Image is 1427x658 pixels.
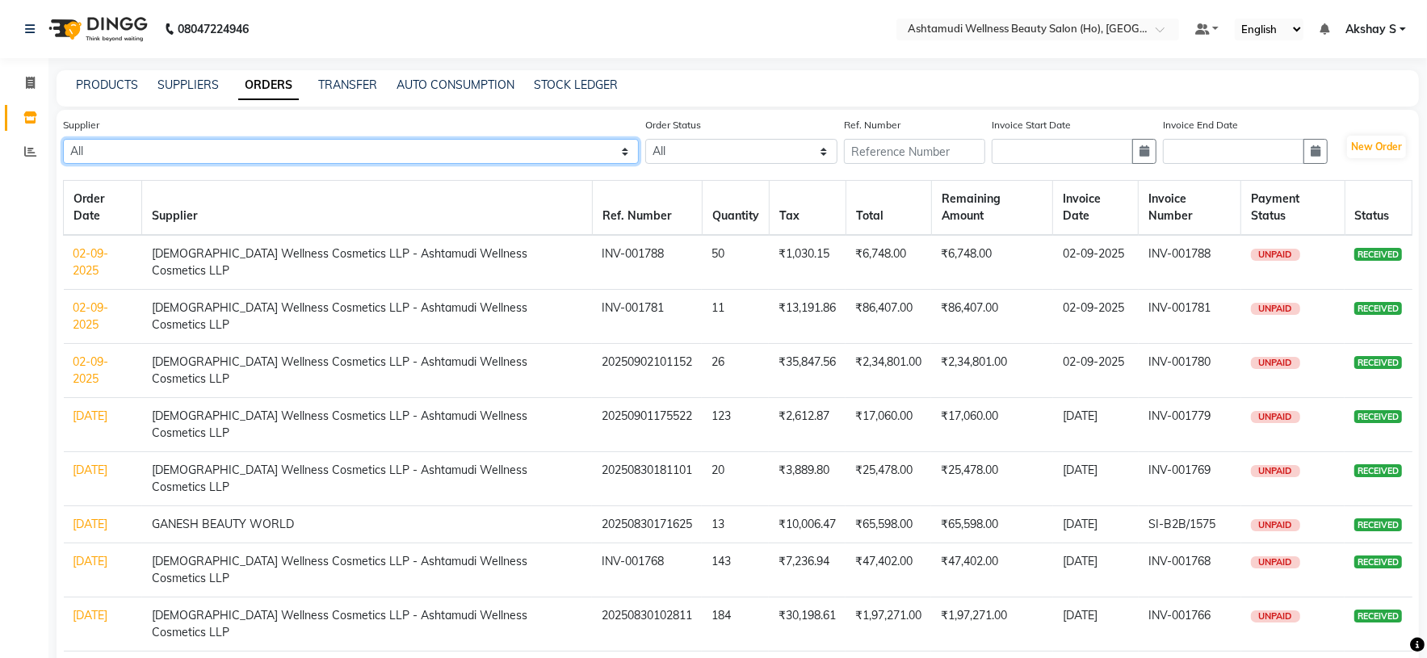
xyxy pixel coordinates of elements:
[846,398,931,452] td: ₹17,060.00
[592,344,702,398] td: 20250902101152
[1148,246,1211,261] span: INV-001788
[1345,181,1412,236] th: Status
[1148,554,1211,568] span: INV-001768
[1148,300,1211,315] span: INV-001781
[592,597,702,652] td: 20250830102811
[846,452,931,506] td: ₹25,478.00
[1354,610,1402,622] span: RECEIVED
[931,235,1052,290] td: ₹6,748.00
[769,398,846,452] td: ₹2,612.87
[769,543,846,597] td: ₹7,236.94
[1354,464,1402,477] span: RECEIVED
[769,181,846,236] th: Tax
[592,506,702,543] td: 20250830171625
[1354,248,1402,261] span: RECEIVED
[592,452,702,506] td: 20250830181101
[769,235,846,290] td: ₹1,030.15
[592,181,702,236] th: Ref. Number
[238,71,299,100] a: ORDERS
[769,597,846,652] td: ₹30,198.61
[73,554,108,568] a: [DATE]
[1148,463,1211,477] span: INV-001769
[1251,465,1300,477] span: UNPAID
[1139,181,1241,236] th: Invoice Number
[931,181,1052,236] th: Remaining Amount
[846,543,931,597] td: ₹47,402.00
[931,452,1052,506] td: ₹25,478.00
[702,398,769,452] td: 123
[1053,543,1139,597] td: [DATE]
[1053,181,1139,236] th: Invoice Date
[1345,21,1396,38] span: Akshay S
[1354,555,1402,568] span: RECEIVED
[1148,354,1211,369] span: INV-001780
[157,78,219,92] a: SUPPLIERS
[73,517,108,531] a: [DATE]
[1148,608,1211,622] span: INV-001766
[142,543,593,597] td: [DEMOGRAPHIC_DATA] Wellness Cosmetics LLP - Ashtamudi Wellness Cosmetics LLP
[592,290,702,344] td: INV-001781
[1241,181,1345,236] th: Payment Status
[645,118,701,132] label: Order Status
[1053,398,1139,452] td: [DATE]
[1354,518,1402,531] span: RECEIVED
[931,290,1052,344] td: ₹86,407.00
[1251,303,1300,315] span: UNPAID
[702,235,769,290] td: 50
[1251,249,1300,261] span: UNPAID
[142,181,593,236] th: Supplier
[931,344,1052,398] td: ₹2,34,801.00
[846,181,931,236] th: Total
[846,597,931,652] td: ₹1,97,271.00
[397,78,514,92] a: AUTO CONSUMPTION
[992,118,1071,132] label: Invoice Start Date
[702,452,769,506] td: 20
[1148,517,1215,531] span: SI-B2B/1575
[931,398,1052,452] td: ₹17,060.00
[73,463,108,477] a: [DATE]
[592,398,702,452] td: 20250901175522
[73,409,108,423] a: [DATE]
[846,235,931,290] td: ₹6,748.00
[1251,610,1300,622] span: UNPAID
[1053,235,1139,290] td: 02-09-2025
[142,235,593,290] td: [DEMOGRAPHIC_DATA] Wellness Cosmetics LLP - Ashtamudi Wellness Cosmetics LLP
[1053,597,1139,652] td: [DATE]
[592,543,702,597] td: INV-001768
[73,354,109,386] a: 02-09-2025
[1251,411,1300,423] span: UNPAID
[73,300,109,332] a: 02-09-2025
[1053,452,1139,506] td: [DATE]
[142,452,593,506] td: [DEMOGRAPHIC_DATA] Wellness Cosmetics LLP - Ashtamudi Wellness Cosmetics LLP
[76,78,138,92] a: PRODUCTS
[534,78,618,92] a: STOCK LEDGER
[1347,136,1406,158] button: New Order
[142,506,593,543] td: GANESH BEAUTY WORLD
[1163,118,1238,132] label: Invoice End Date
[769,290,846,344] td: ₹13,191.86
[846,506,931,543] td: ₹65,598.00
[702,290,769,344] td: 11
[142,597,593,652] td: [DEMOGRAPHIC_DATA] Wellness Cosmetics LLP - Ashtamudi Wellness Cosmetics LLP
[318,78,377,92] a: TRANSFER
[1354,410,1402,423] span: RECEIVED
[1053,506,1139,543] td: [DATE]
[41,6,152,52] img: logo
[846,344,931,398] td: ₹2,34,801.00
[142,290,593,344] td: [DEMOGRAPHIC_DATA] Wellness Cosmetics LLP - Ashtamudi Wellness Cosmetics LLP
[73,608,108,622] a: [DATE]
[769,344,846,398] td: ₹35,847.56
[64,181,142,236] th: Order Date
[1251,556,1300,568] span: UNPAID
[702,597,769,652] td: 184
[1251,357,1300,369] span: UNPAID
[1354,302,1402,315] span: RECEIVED
[1053,290,1139,344] td: 02-09-2025
[1251,519,1300,531] span: UNPAID
[1053,344,1139,398] td: 02-09-2025
[769,452,846,506] td: ₹3,889.80
[931,597,1052,652] td: ₹1,97,271.00
[702,181,769,236] th: Quantity
[1354,356,1402,369] span: RECEIVED
[142,344,593,398] td: [DEMOGRAPHIC_DATA] Wellness Cosmetics LLP - Ashtamudi Wellness Cosmetics LLP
